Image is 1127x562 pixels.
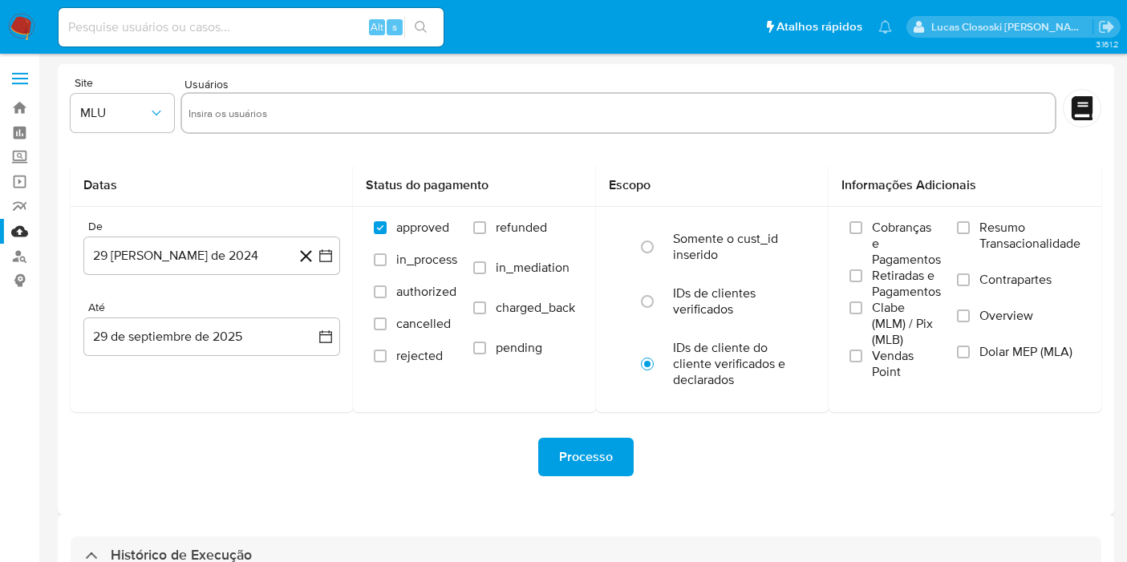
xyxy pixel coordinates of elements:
button: search-icon [404,16,437,38]
span: s [392,19,397,34]
span: Alt [371,19,383,34]
a: Sair [1098,18,1115,35]
span: Atalhos rápidos [776,18,862,35]
a: Notificações [878,20,892,34]
p: lucas.clososki@mercadolivre.com [931,19,1093,34]
input: Pesquise usuários ou casos... [59,17,444,38]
